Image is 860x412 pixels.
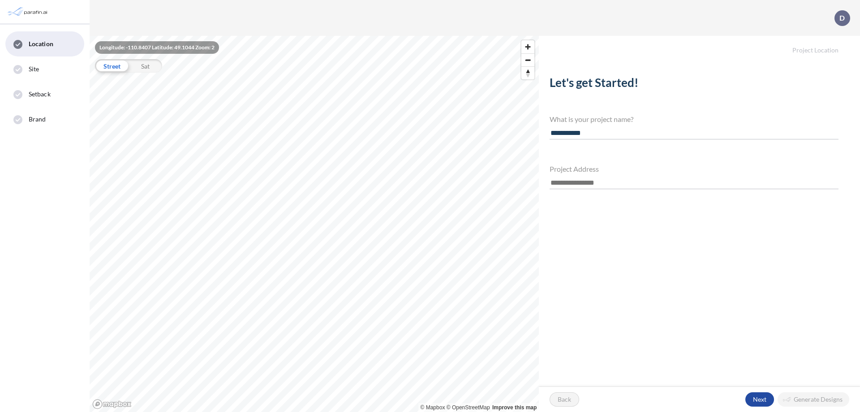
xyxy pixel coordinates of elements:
[521,40,534,53] button: Zoom in
[521,66,534,79] button: Reset bearing to north
[92,399,132,409] a: Mapbox homepage
[29,90,51,99] span: Setback
[95,59,129,73] div: Street
[90,36,539,412] canvas: Map
[745,392,774,407] button: Next
[539,36,860,54] h5: Project Location
[95,41,219,54] div: Longitude: -110.8407 Latitude: 49.1044 Zoom: 2
[29,115,46,124] span: Brand
[550,115,838,123] h4: What is your project name?
[129,59,162,73] div: Sat
[447,404,490,411] a: OpenStreetMap
[521,53,534,66] button: Zoom out
[492,404,537,411] a: Improve this map
[839,14,845,22] p: D
[29,65,39,74] span: Site
[753,395,766,404] p: Next
[521,54,534,66] span: Zoom out
[550,165,838,173] h4: Project Address
[550,76,838,93] h2: Let's get Started!
[29,39,53,48] span: Location
[521,67,534,79] span: Reset bearing to north
[421,404,445,411] a: Mapbox
[7,4,50,20] img: Parafin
